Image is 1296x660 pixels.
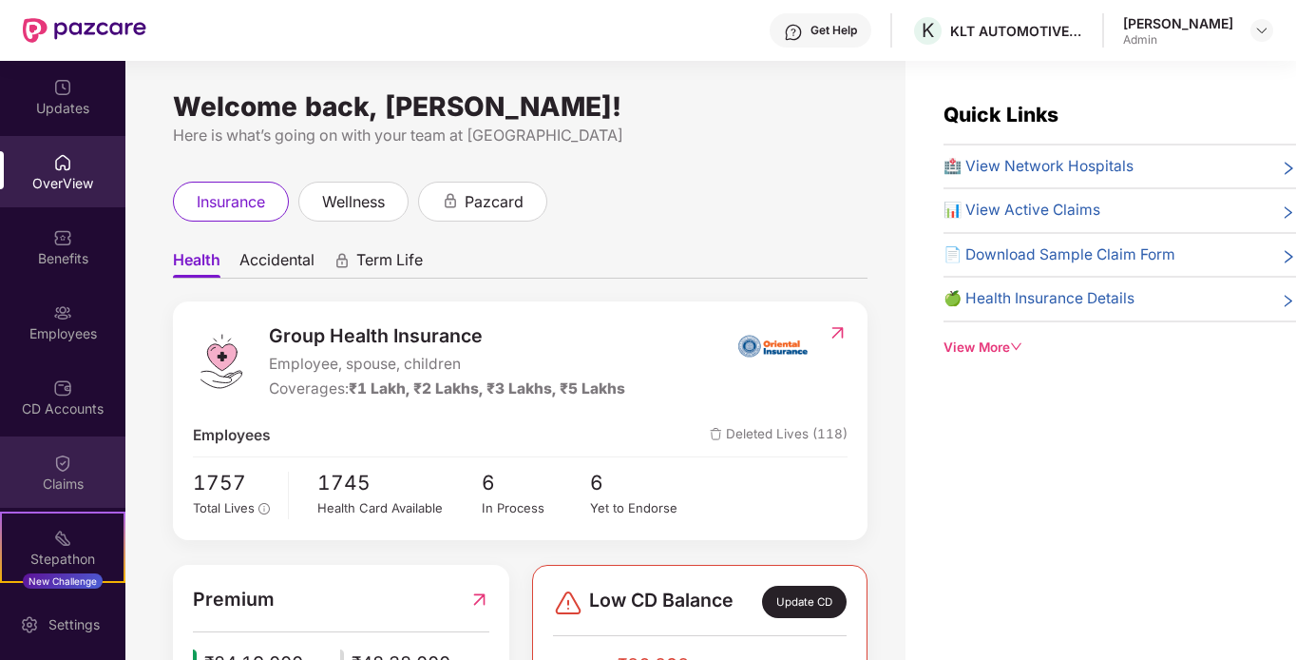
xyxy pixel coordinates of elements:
img: svg+xml;base64,PHN2ZyBpZD0iQ0RfQWNjb3VudHMiIGRhdGEtbmFtZT0iQ0QgQWNjb3VudHMiIHhtbG5zPSJodHRwOi8vd3... [53,379,72,398]
div: animation [442,192,459,209]
span: 6 [482,467,591,498]
div: animation [334,252,351,269]
img: svg+xml;base64,PHN2ZyBpZD0iRHJvcGRvd24tMzJ4MzIiIHhtbG5zPSJodHRwOi8vd3d3LnczLm9yZy8yMDAwL3N2ZyIgd2... [1254,23,1269,38]
div: [PERSON_NAME] [1123,14,1233,32]
div: In Process [482,498,591,518]
div: Welcome back, [PERSON_NAME]! [173,99,867,114]
span: down [1010,340,1023,354]
span: 1745 [317,467,481,498]
span: ₹1 Lakh, ₹2 Lakhs, ₹3 Lakhs, ₹5 Lakhs [349,379,625,398]
span: 📊 View Active Claims [943,199,1100,222]
div: Yet to Endorse [590,498,699,518]
div: Settings [43,615,105,634]
span: right [1281,203,1296,222]
span: Employees [193,424,271,447]
div: Stepathon [2,550,124,569]
span: Quick Links [943,103,1058,126]
img: svg+xml;base64,PHN2ZyBpZD0iVXBkYXRlZCIgeG1sbnM9Imh0dHA6Ly93d3cudzMub3JnLzIwMDAvc3ZnIiB3aWR0aD0iMj... [53,78,72,97]
img: logo [193,333,250,390]
img: svg+xml;base64,PHN2ZyBpZD0iSGVscC0zMngzMiIgeG1sbnM9Imh0dHA6Ly93d3cudzMub3JnLzIwMDAvc3ZnIiB3aWR0aD... [784,23,803,42]
span: 🍏 Health Insurance Details [943,287,1134,310]
div: Get Help [810,23,857,38]
span: insurance [197,190,265,214]
span: info-circle [258,503,270,514]
span: Group Health Insurance [269,321,625,351]
img: svg+xml;base64,PHN2ZyBpZD0iRW1wbG95ZWVzIiB4bWxucz0iaHR0cDovL3d3dy53My5vcmcvMjAwMC9zdmciIHdpZHRoPS... [53,303,72,322]
img: svg+xml;base64,PHN2ZyBpZD0iU2V0dGluZy0yMHgyMCIgeG1sbnM9Imh0dHA6Ly93d3cudzMub3JnLzIwMDAvc3ZnIiB3aW... [20,615,39,634]
div: Admin [1123,32,1233,48]
img: svg+xml;base64,PHN2ZyB4bWxucz0iaHR0cDovL3d3dy53My5vcmcvMjAwMC9zdmciIHdpZHRoPSIyMSIgaGVpZ2h0PSIyMC... [53,529,72,548]
span: K [922,19,934,42]
div: View More [943,338,1296,358]
img: RedirectIcon [469,585,489,614]
span: 6 [590,467,699,498]
div: New Challenge [23,573,103,589]
img: svg+xml;base64,PHN2ZyBpZD0iQmVuZWZpdHMiIHhtbG5zPSJodHRwOi8vd3d3LnczLm9yZy8yMDAwL3N2ZyIgd2lkdGg9Ij... [53,228,72,247]
img: RedirectIcon [828,323,848,342]
span: Health [173,250,220,278]
div: Here is what’s going on with your team at [GEOGRAPHIC_DATA] [173,124,867,147]
span: 🏥 View Network Hospitals [943,155,1134,178]
img: svg+xml;base64,PHN2ZyBpZD0iSG9tZSIgeG1sbnM9Imh0dHA6Ly93d3cudzMub3JnLzIwMDAvc3ZnIiB3aWR0aD0iMjAiIG... [53,153,72,172]
img: deleteIcon [710,428,722,440]
span: right [1281,291,1296,310]
img: svg+xml;base64,PHN2ZyBpZD0iRGFuZ2VyLTMyeDMyIiB4bWxucz0iaHR0cDovL3d3dy53My5vcmcvMjAwMC9zdmciIHdpZH... [553,588,583,618]
span: Term Life [356,250,423,278]
div: Coverages: [269,378,625,400]
span: Employee, spouse, children [269,353,625,376]
span: 📄 Download Sample Claim Form [943,243,1175,266]
span: wellness [322,190,385,214]
div: Update CD [762,586,847,618]
span: Total Lives [193,500,255,515]
div: KLT AUTOMOTIVE AND TUBULAR PRODUCTS LTD [950,22,1083,40]
img: insurerIcon [737,321,809,369]
span: Premium [193,585,275,614]
img: New Pazcare Logo [23,18,146,43]
span: 1757 [193,467,275,498]
img: svg+xml;base64,PHN2ZyBpZD0iQ2xhaW0iIHhtbG5zPSJodHRwOi8vd3d3LnczLm9yZy8yMDAwL3N2ZyIgd2lkdGg9IjIwIi... [53,454,72,473]
span: Low CD Balance [589,586,734,618]
span: Accidental [239,250,314,278]
span: right [1281,247,1296,266]
div: Health Card Available [317,498,481,518]
span: right [1281,159,1296,178]
span: pazcard [465,190,524,214]
span: Deleted Lives (118) [710,424,848,447]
